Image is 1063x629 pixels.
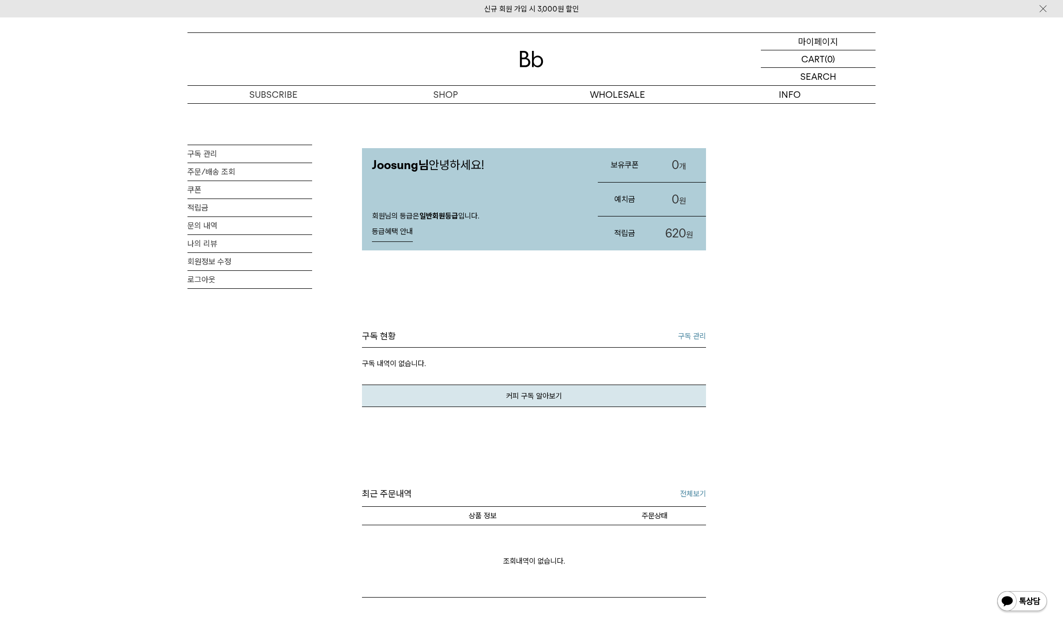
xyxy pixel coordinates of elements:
p: (0) [825,50,835,67]
h3: 예치금 [598,186,652,212]
p: SEARCH [800,68,836,85]
th: 주문상태 [603,506,706,525]
a: CART (0) [761,50,876,68]
a: 쿠폰 [187,181,312,199]
a: 로그아웃 [187,271,312,288]
p: 안녕하세요! [362,148,588,182]
a: 문의 내역 [187,217,312,234]
h3: 적립금 [598,220,652,246]
p: CART [801,50,825,67]
p: 마이페이지 [798,33,838,50]
a: 등급혜택 안내 [372,222,413,242]
span: 0 [672,158,679,172]
span: 최근 주문내역 [362,487,412,501]
div: 회원님의 등급은 입니다. [362,202,588,250]
a: 신규 회원 가입 시 3,000원 할인 [484,4,579,13]
span: 620 [665,226,686,240]
a: 0원 [652,183,706,216]
a: 구독 관리 [187,145,312,163]
a: 회원정보 수정 [187,253,312,270]
img: 로고 [520,51,543,67]
p: 구독 내역이 없습니다. [362,348,706,385]
span: 0 [672,192,679,207]
a: 적립금 [187,199,312,216]
a: 주문/배송 조회 [187,163,312,181]
a: 0개 [652,148,706,182]
h3: 구독 현황 [362,330,396,342]
a: 마이페이지 [761,33,876,50]
p: WHOLESALE [531,86,704,103]
strong: Joosung님 [372,158,429,172]
img: 카카오톡 채널 1:1 채팅 버튼 [996,590,1048,614]
a: 620원 [652,216,706,250]
th: 상품명/옵션 [362,506,603,525]
strong: 일반회원등급 [419,211,458,220]
a: 전체보기 [680,488,706,500]
a: SUBSCRIBE [187,86,359,103]
p: 조회내역이 없습니다. [362,525,706,597]
h3: 보유쿠폰 [598,152,652,178]
a: 나의 리뷰 [187,235,312,252]
p: INFO [704,86,876,103]
a: 커피 구독 알아보기 [362,385,706,407]
a: 구독 관리 [678,330,706,342]
a: SHOP [359,86,531,103]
